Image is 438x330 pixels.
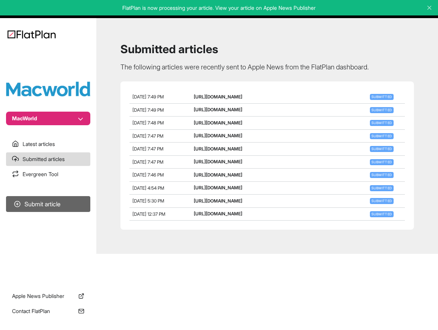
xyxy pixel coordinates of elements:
a: Contact FlatPlan [6,304,90,318]
span: [DATE] 7:47 PM [132,133,163,139]
a: [URL][DOMAIN_NAME] [194,211,242,216]
span: [DATE] 7:49 PM [132,94,164,100]
a: [URL][DOMAIN_NAME] [194,198,242,204]
a: [URL][DOMAIN_NAME] [194,146,242,152]
a: [URL][DOMAIN_NAME] [194,94,242,100]
a: Submitted [368,146,395,151]
a: [URL][DOMAIN_NAME] [194,133,242,138]
span: Submitted [370,159,394,165]
span: Submitted [370,107,394,113]
span: [DATE] 5:30 PM [132,198,164,204]
a: Submitted [368,159,395,164]
span: Submitted [370,198,394,204]
span: [DATE] 7:49 PM [132,107,164,113]
h1: Submitted articles [120,42,414,56]
a: Submitted articles [6,152,90,166]
span: Submitted [370,133,394,139]
a: Submitted [368,198,395,203]
span: [DATE] 7:47 PM [132,159,163,165]
span: [DATE] 7:48 PM [132,120,164,126]
img: Publication Logo [6,81,90,97]
a: [URL][DOMAIN_NAME] [194,120,242,126]
span: [DATE] 12:37 PM [132,211,165,217]
a: Submitted [368,94,395,99]
a: Submitted [368,133,395,138]
img: Logo [8,30,56,38]
a: Apple News Publisher [6,289,90,303]
a: Submitted [368,107,395,112]
span: Submitted [370,94,394,100]
span: Submitted [370,172,394,178]
a: Submitted [368,185,395,190]
a: [URL][DOMAIN_NAME] [194,159,242,164]
a: [URL][DOMAIN_NAME] [194,172,242,178]
span: [DATE] 7:46 PM [132,172,164,178]
p: The following articles were recently sent to Apple News from the FlatPlan dashboard. [120,62,414,72]
button: Submit article [6,196,90,212]
a: Submitted [368,172,395,177]
span: Submitted [370,120,394,126]
span: Submitted [370,211,394,217]
span: Submitted [370,185,394,191]
a: Latest articles [6,137,90,151]
a: Submitted [368,211,395,216]
a: Submitted [368,120,395,125]
a: Evergreen Tool [6,167,90,181]
a: [URL][DOMAIN_NAME] [194,185,242,190]
span: [DATE] 4:54 PM [132,185,164,191]
span: Submitted [370,146,394,152]
span: [DATE] 7:47 PM [132,146,163,152]
p: FlatPlan is now processing your article. View your article on Apple News Publisher [5,4,433,12]
button: MacWorld [6,112,90,125]
a: [URL][DOMAIN_NAME] [194,107,242,112]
